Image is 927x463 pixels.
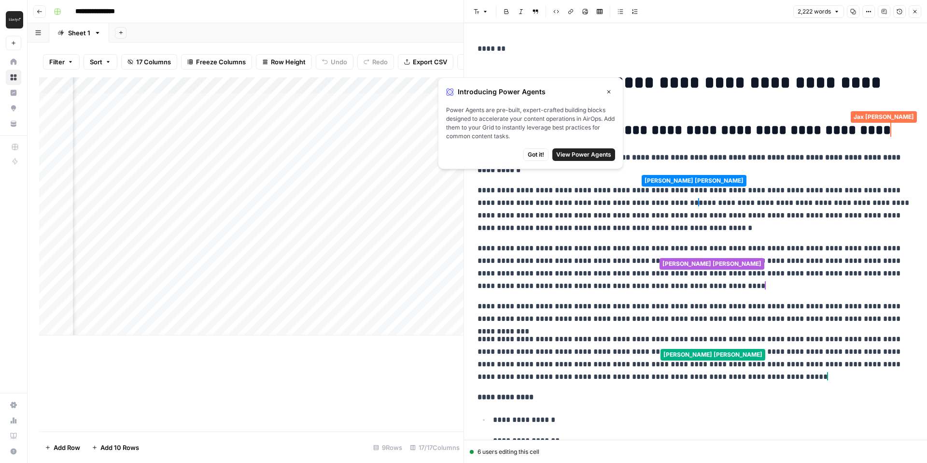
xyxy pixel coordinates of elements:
[556,150,611,159] span: View Power Agents
[331,57,347,67] span: Undo
[54,443,80,452] span: Add Row
[446,86,615,98] div: Introducing Power Agents
[6,444,21,459] button: Help + Support
[470,448,921,456] div: 6 users editing this cell
[6,11,23,29] img: Klaviyo Logo
[523,148,548,161] button: Got it!
[398,54,453,70] button: Export CSV
[372,57,388,67] span: Redo
[6,85,21,101] a: Insights
[446,106,615,141] span: Power Agents are pre-built, expert-crafted building blocks designed to accelerate your content op...
[793,5,844,18] button: 2,222 words
[406,440,463,455] div: 17/17 Columns
[121,54,177,70] button: 17 Columns
[49,57,65,67] span: Filter
[181,54,252,70] button: Freeze Columns
[43,54,80,70] button: Filter
[86,440,145,455] button: Add 10 Rows
[84,54,117,70] button: Sort
[798,7,831,16] span: 2,222 words
[271,57,306,67] span: Row Height
[6,8,21,32] button: Workspace: Klaviyo
[100,443,139,452] span: Add 10 Rows
[528,150,544,159] span: Got it!
[256,54,312,70] button: Row Height
[369,440,406,455] div: 9 Rows
[6,101,21,116] a: Opportunities
[39,440,86,455] button: Add Row
[6,413,21,428] a: Usage
[316,54,353,70] button: Undo
[136,57,171,67] span: 17 Columns
[6,54,21,70] a: Home
[49,23,109,43] a: Sheet 1
[6,70,21,85] a: Browse
[68,28,90,38] div: Sheet 1
[196,57,246,67] span: Freeze Columns
[357,54,394,70] button: Redo
[552,148,615,161] button: View Power Agents
[6,428,21,444] a: Learning Hub
[90,57,102,67] span: Sort
[6,397,21,413] a: Settings
[413,57,447,67] span: Export CSV
[6,116,21,131] a: Your Data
